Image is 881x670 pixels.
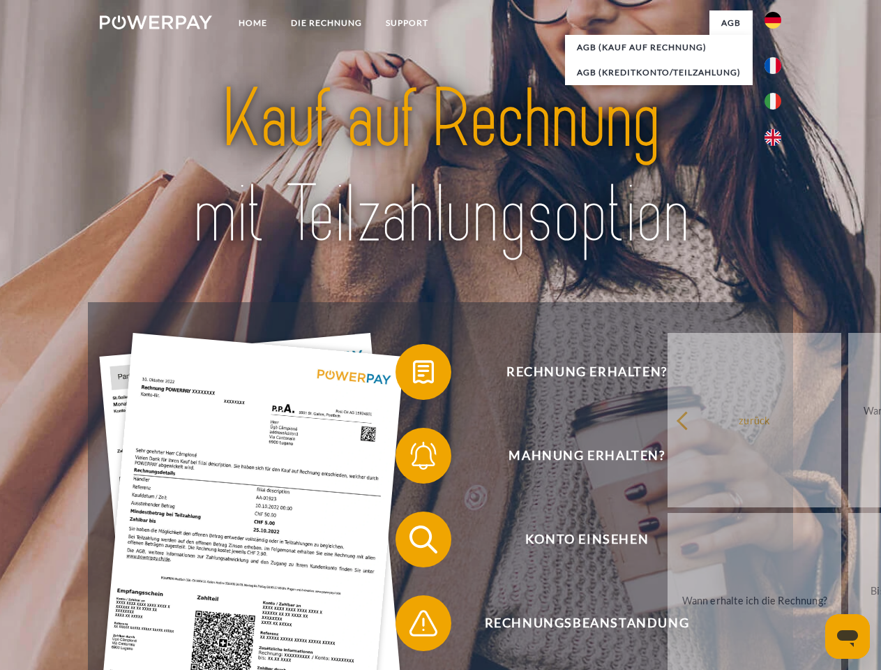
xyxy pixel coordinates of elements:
img: de [765,12,781,29]
button: Konto einsehen [396,512,758,567]
img: fr [765,57,781,74]
img: qb_bell.svg [406,438,441,473]
button: Rechnungsbeanstandung [396,595,758,651]
span: Rechnung erhalten? [416,344,758,400]
img: logo-powerpay-white.svg [100,15,212,29]
button: Rechnung erhalten? [396,344,758,400]
img: qb_bill.svg [406,355,441,389]
a: AGB (Kreditkonto/Teilzahlung) [565,60,753,85]
iframe: Schaltfläche zum Öffnen des Messaging-Fensters [825,614,870,659]
img: en [765,129,781,146]
a: SUPPORT [374,10,440,36]
span: Mahnung erhalten? [416,428,758,484]
span: Rechnungsbeanstandung [416,595,758,651]
a: DIE RECHNUNG [279,10,374,36]
a: agb [709,10,753,36]
img: title-powerpay_de.svg [133,67,748,267]
a: Home [227,10,279,36]
div: Wann erhalte ich die Rechnung? [676,590,833,609]
img: qb_warning.svg [406,606,441,641]
img: it [765,93,781,110]
img: qb_search.svg [406,522,441,557]
button: Mahnung erhalten? [396,428,758,484]
a: AGB (Kauf auf Rechnung) [565,35,753,60]
span: Konto einsehen [416,512,758,567]
div: zurück [676,410,833,429]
